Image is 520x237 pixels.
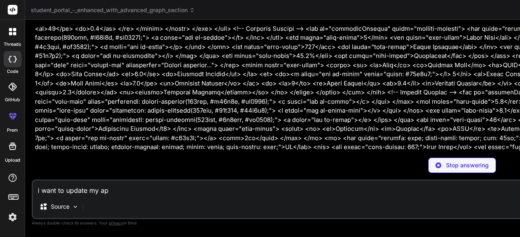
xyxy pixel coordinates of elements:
[4,41,21,48] label: threads
[7,68,18,75] label: code
[109,220,123,225] span: privacy
[6,210,19,224] img: settings
[72,203,79,210] img: Pick Models
[5,96,20,103] label: GitHub
[31,6,195,14] span: student_portal_-_enhanced_with_advanced_graph_section
[446,161,489,169] p: Stop answering
[5,157,20,164] label: Upload
[7,127,18,134] label: prem
[51,203,69,211] p: Source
